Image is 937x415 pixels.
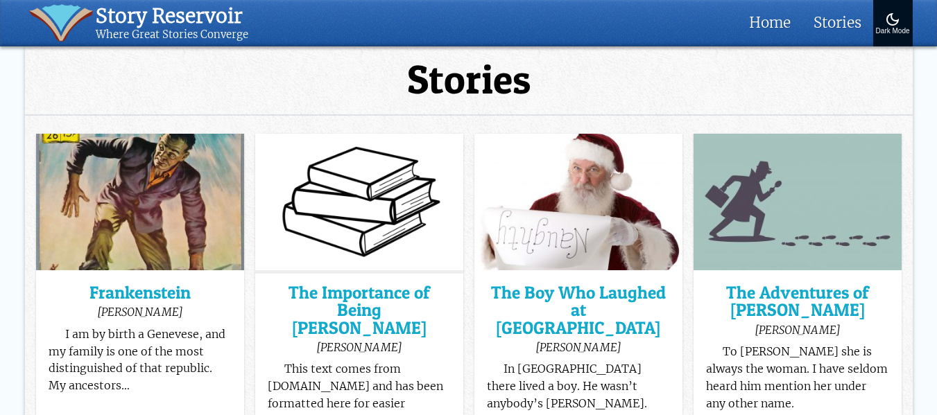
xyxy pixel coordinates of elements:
[29,4,94,42] img: icon of book with waver spilling out.
[706,323,888,337] div: [PERSON_NAME]
[255,134,463,270] img: The Importance of Being Earnest
[96,4,248,28] div: Story Reservoir
[884,11,901,28] img: Turn On Dark Mode
[706,284,888,319] a: The Adventures of [PERSON_NAME]
[487,284,669,337] a: The Boy Who Laughed at [GEOGRAPHIC_DATA]
[706,344,888,412] p: To [PERSON_NAME] she is always the woman. I have seldom heard him mention her under any other name.
[487,340,669,354] div: [PERSON_NAME]
[694,134,902,270] img: The Adventures of Sherlock Holmes
[268,284,450,337] a: The Importance of Being [PERSON_NAME]
[49,284,231,301] a: Frankenstein
[49,326,231,395] p: I am by birth a Genevese, and my family is one of the most distinguished of that republic. My anc...
[49,305,231,319] div: [PERSON_NAME]
[36,134,244,270] img: Frankenstein
[474,134,682,270] img: The Boy Who Laughed at Santa Claus
[268,340,450,354] div: [PERSON_NAME]
[876,28,910,35] div: Dark Mode
[96,28,248,42] div: Where Great Stories Converge
[36,59,902,101] h1: Stories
